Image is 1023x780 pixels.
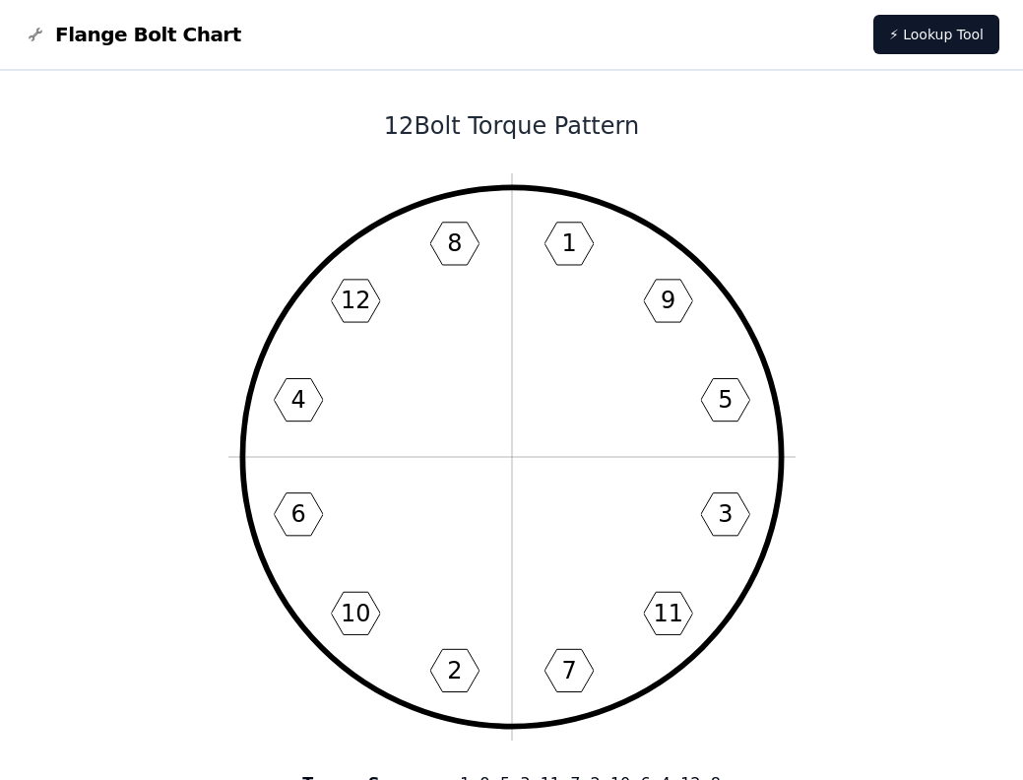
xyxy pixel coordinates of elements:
[718,500,733,528] text: 3
[24,23,47,46] img: Flange Bolt Chart Logo
[24,21,241,48] a: Flange Bolt Chart LogoFlange Bolt Chart
[290,500,305,528] text: 6
[561,657,576,684] text: 7
[341,600,370,627] text: 10
[447,229,462,257] text: 8
[653,600,682,627] text: 11
[561,229,576,257] text: 1
[290,386,305,414] text: 4
[873,15,999,54] a: ⚡ Lookup Tool
[447,657,462,684] text: 2
[55,21,241,48] span: Flange Bolt Chart
[23,110,1000,142] h1: 12 Bolt Torque Pattern
[661,287,675,314] text: 9
[718,386,733,414] text: 5
[341,287,370,314] text: 12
